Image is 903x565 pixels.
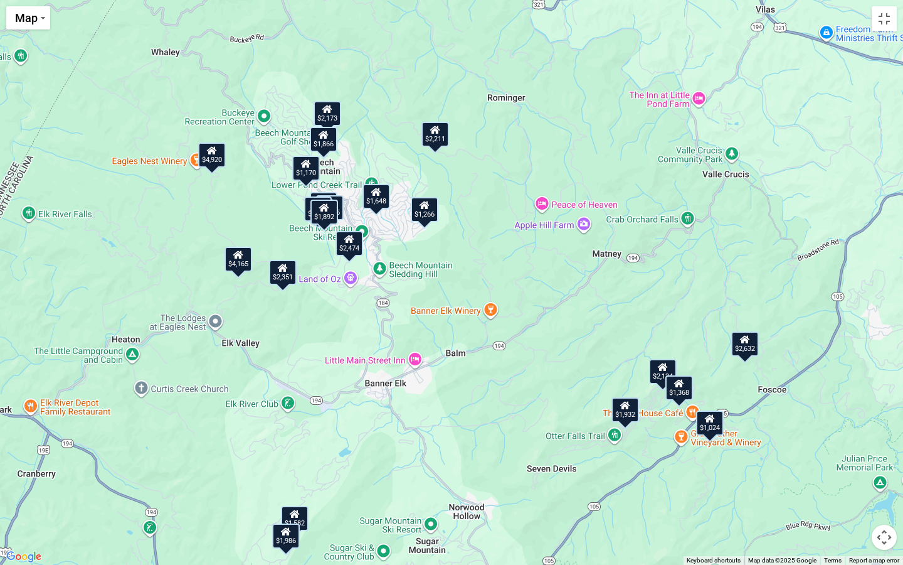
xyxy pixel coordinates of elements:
button: Keyboard shortcuts [687,556,741,565]
div: $1,368 [665,375,693,401]
span: Map data ©2025 Google [748,557,816,564]
div: $1,024 [696,411,724,436]
div: $1,932 [611,397,639,422]
a: Terms [824,557,842,564]
button: Map camera controls [872,525,897,550]
a: Report a map error [849,557,899,564]
div: $2,632 [731,331,759,357]
div: $2,134 [649,359,677,384]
